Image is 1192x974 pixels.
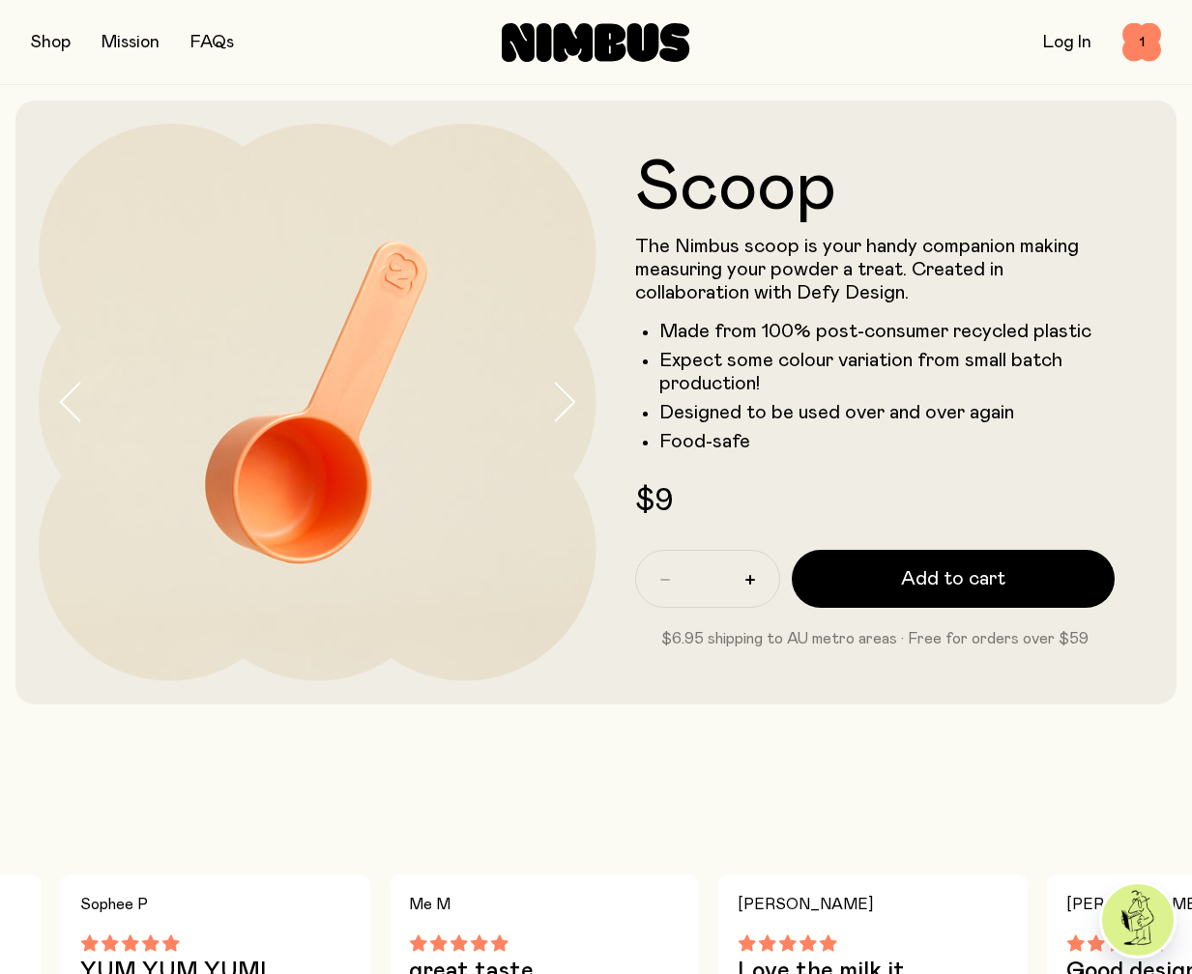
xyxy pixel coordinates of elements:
[659,320,1116,343] li: Made from 100% post-consumer recycled plastic
[635,235,1116,304] p: The Nimbus scoop is your handy companion making measuring your powder a treat. Created in collabo...
[659,401,1116,424] li: Designed to be used over and over again
[738,890,1008,919] h4: [PERSON_NAME]
[635,627,1116,650] p: $6.95 shipping to AU metro areas · Free for orders over $59
[409,890,680,919] h4: Me M
[635,154,1116,223] h1: Scoop
[659,349,1116,395] li: Expect some colour variation from small batch production!
[80,890,351,919] h4: Sophee P
[659,430,1116,453] li: Food-safe
[102,34,160,51] a: Mission
[901,565,1005,592] span: Add to cart
[190,34,234,51] a: FAQs
[635,486,673,517] span: $9
[1043,34,1091,51] a: Log In
[1102,884,1174,956] img: agent
[792,550,1116,608] button: Add to cart
[1122,23,1161,62] button: 1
